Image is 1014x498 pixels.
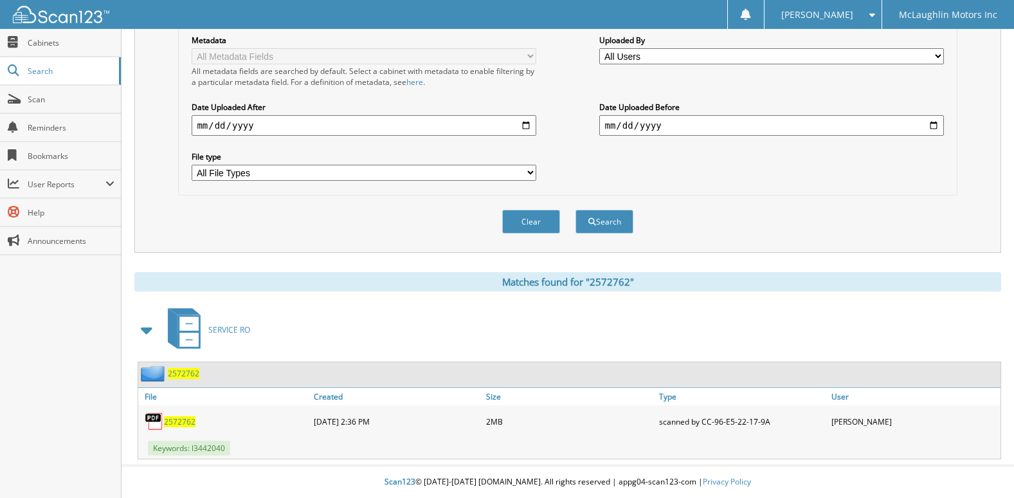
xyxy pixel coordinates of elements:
[138,388,311,405] a: File
[599,35,943,46] label: Uploaded By
[168,368,199,379] a: 2572762
[192,35,536,46] label: Metadata
[13,6,109,23] img: scan123-logo-white.svg
[950,436,1014,498] iframe: Chat Widget
[192,115,536,136] input: start
[575,210,633,234] button: Search
[483,409,655,434] div: 2MB
[502,210,560,234] button: Clear
[828,409,1000,434] div: [PERSON_NAME]
[192,151,536,162] label: File type
[599,115,943,136] input: end
[406,77,423,88] a: here
[160,304,250,355] a: SERVICE RO
[656,388,828,405] a: Type
[208,324,250,335] span: SERVICE RO
[385,476,415,487] span: Scan123
[781,11,853,19] span: [PERSON_NAME]
[28,94,114,105] span: Scan
[28,151,114,161] span: Bookmarks
[28,37,114,48] span: Cabinets
[703,476,751,487] a: Privacy Policy
[28,235,114,246] span: Announcements
[141,365,168,382] img: folder2.png
[134,272,1001,291] div: Matches found for "2572762"
[311,388,483,405] a: Created
[28,122,114,133] span: Reminders
[483,388,655,405] a: Size
[899,11,997,19] span: McLaughlin Motors Inc
[148,441,230,456] span: Keywords: l3442040
[28,179,105,190] span: User Reports
[122,466,1014,498] div: © [DATE]-[DATE] [DOMAIN_NAME]. All rights reserved | appg04-scan123-com |
[145,412,164,431] img: PDF.png
[656,409,828,434] div: scanned by CC-96-E5-22-17-9A
[828,388,1000,405] a: User
[164,416,195,427] a: 2572762
[599,102,943,113] label: Date Uploaded Before
[192,66,536,88] div: All metadata fields are searched by default. Select a cabinet with metadata to enable filtering b...
[28,207,114,218] span: Help
[28,66,113,77] span: Search
[311,409,483,434] div: [DATE] 2:36 PM
[192,102,536,113] label: Date Uploaded After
